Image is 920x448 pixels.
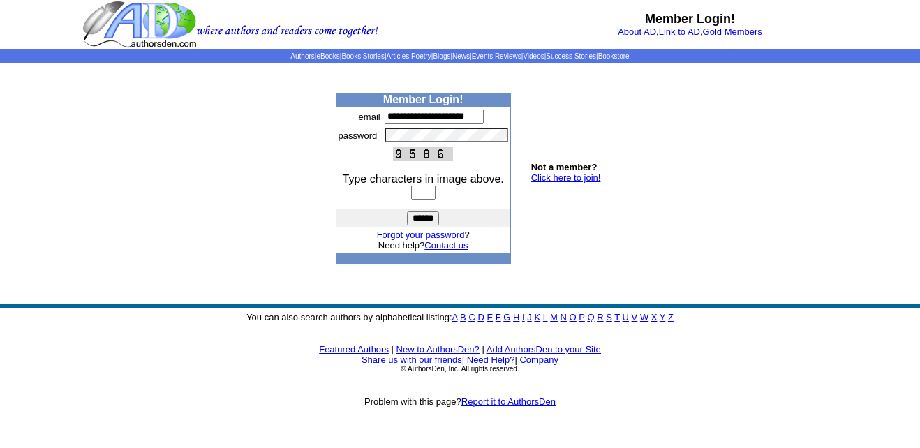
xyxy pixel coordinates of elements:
a: Reviews [495,52,521,60]
a: B [460,312,466,322]
img: This Is CAPTCHA Image [393,147,453,161]
a: A [452,312,458,322]
a: N [561,312,567,322]
a: Link to AD [659,27,700,37]
font: © AuthorsDen, Inc. All rights reserved. [401,365,519,373]
font: Type characters in image above. [343,173,504,185]
a: R [597,312,603,322]
a: Stories [363,52,385,60]
a: W [640,312,648,322]
font: You can also search authors by alphabetical listing: [246,312,674,322]
a: Add AuthorsDen to your Site [487,344,601,354]
a: News [452,52,470,60]
a: Poetry [411,52,431,60]
a: Click here to join! [531,172,601,183]
a: Events [472,52,494,60]
font: | [514,354,558,365]
b: Member Login! [645,12,735,26]
a: L [543,312,548,322]
a: Share us with our friends [362,354,462,365]
span: | | | | | | | | | | | | [290,52,629,60]
a: Forgot your password [377,230,465,240]
b: Not a member? [531,162,598,172]
b: Member Login! [383,94,463,105]
a: T [614,312,620,322]
font: email [359,112,380,122]
a: H [513,312,519,322]
a: S [606,312,612,322]
a: Z [668,312,674,322]
a: K [534,312,540,322]
a: U [623,312,629,322]
a: Gold Members [703,27,762,37]
font: password [339,130,378,141]
a: Bookstore [598,52,630,60]
a: Success Stories [546,52,596,60]
font: | [392,344,394,354]
a: About AD [618,27,656,37]
a: Books [341,52,361,60]
font: Need help? [378,240,468,251]
a: Need Help? [467,354,515,365]
a: M [550,312,558,322]
font: Problem with this page? [364,396,556,407]
a: Videos [523,52,544,60]
a: Contact us [424,240,468,251]
a: eBooks [316,52,339,60]
a: Featured Authors [319,344,389,354]
a: Authors [290,52,314,60]
a: D [477,312,484,322]
a: G [503,312,510,322]
a: O [570,312,577,322]
a: New to AuthorsDen? [396,344,480,354]
a: Y [660,312,665,322]
a: X [651,312,658,322]
a: Company [519,354,558,365]
font: | [462,354,464,365]
a: C [468,312,475,322]
a: Q [587,312,594,322]
a: F [496,312,501,322]
a: J [527,312,532,322]
a: Articles [387,52,410,60]
a: P [579,312,584,322]
a: I [522,312,525,322]
a: E [487,312,493,322]
a: V [632,312,638,322]
font: ? [377,230,470,240]
font: | [482,344,484,354]
a: Report it to AuthorsDen [461,396,556,407]
font: , , [618,27,762,37]
a: Blogs [433,52,450,60]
